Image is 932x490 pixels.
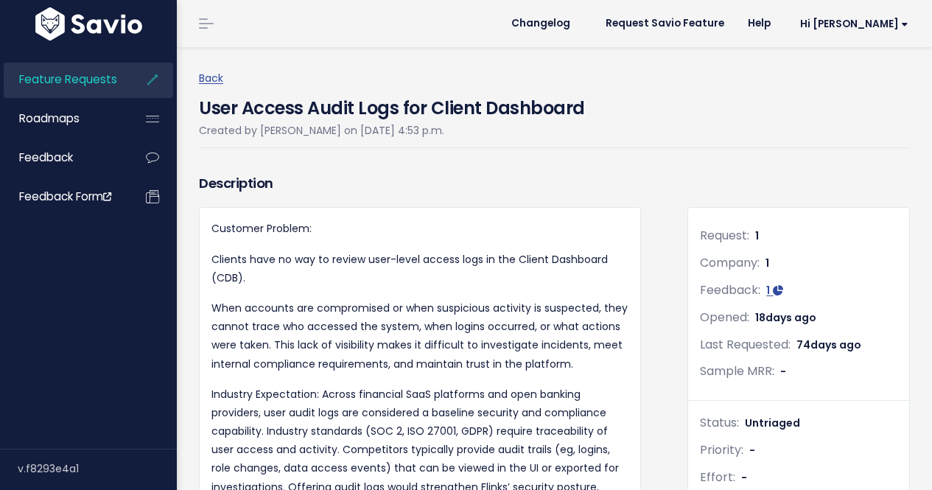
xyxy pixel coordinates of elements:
[782,13,920,35] a: Hi [PERSON_NAME]
[4,63,122,97] a: Feature Requests
[700,414,739,431] span: Status:
[19,150,73,165] span: Feedback
[700,309,749,326] span: Opened:
[211,251,628,287] p: Clients have no way to review user-level access logs in the Client Dashboard (CDB).
[19,111,80,126] span: Roadmaps
[211,299,628,374] p: When accounts are compromised or when suspicious activity is suspected, they cannot trace who acc...
[796,337,861,352] span: 74
[211,220,628,238] p: Customer Problem:
[766,283,770,298] span: 1
[199,88,585,122] h4: User Access Audit Logs for Client Dashboard
[741,470,747,485] span: -
[700,281,760,298] span: Feedback:
[700,227,749,244] span: Request:
[780,364,786,379] span: -
[700,363,774,379] span: Sample MRR:
[800,18,908,29] span: Hi [PERSON_NAME]
[700,336,791,353] span: Last Requested:
[755,310,816,325] span: 18
[4,180,122,214] a: Feedback form
[700,469,735,486] span: Effort:
[745,416,800,430] span: Untriaged
[810,337,861,352] span: days ago
[511,18,570,29] span: Changelog
[700,441,743,458] span: Priority:
[199,173,641,194] h3: Description
[199,123,444,138] span: Created by [PERSON_NAME] on [DATE] 4:53 p.m.
[765,256,769,270] span: 1
[700,254,760,271] span: Company:
[766,283,783,298] a: 1
[4,102,122,136] a: Roadmaps
[736,13,782,35] a: Help
[765,310,816,325] span: days ago
[4,141,122,175] a: Feedback
[32,7,146,41] img: logo-white.9d6f32f41409.svg
[199,71,223,85] a: Back
[19,189,111,204] span: Feedback form
[19,71,117,87] span: Feature Requests
[18,449,177,488] div: v.f8293e4a1
[749,443,755,458] span: -
[594,13,736,35] a: Request Savio Feature
[755,228,759,243] span: 1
